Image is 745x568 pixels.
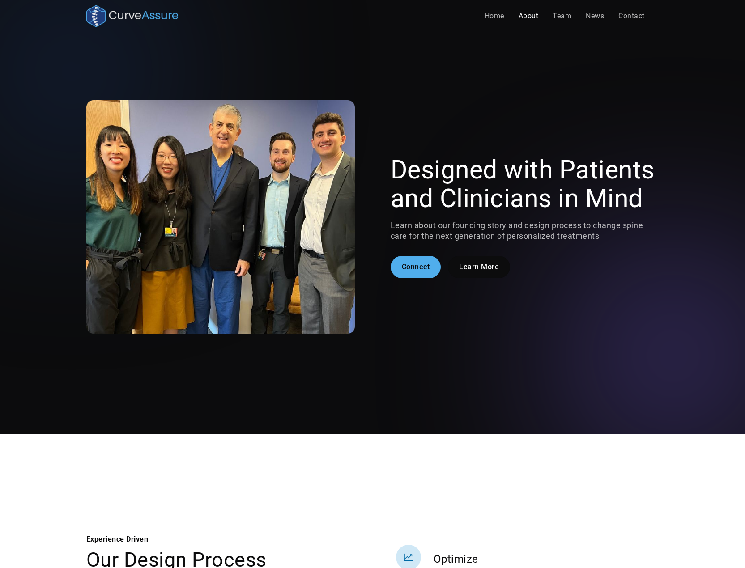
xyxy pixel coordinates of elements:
a: Connect [391,256,441,278]
a: home [86,5,179,27]
p: Learn about our founding story and design process to change spine care for the next generation of... [391,220,659,242]
a: Learn More [448,256,510,278]
a: Contact [611,7,652,25]
h6: Optimize [434,552,659,566]
a: Team [545,7,579,25]
a: Home [477,7,511,25]
a: News [579,7,611,25]
h1: Designed with Patients and Clinicians in Mind [391,156,659,213]
a: About [511,7,546,25]
div: Experience Driven [86,534,355,545]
